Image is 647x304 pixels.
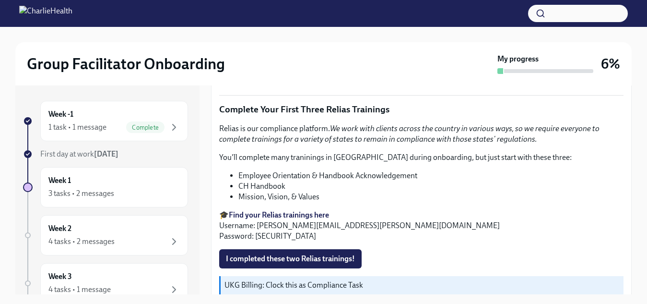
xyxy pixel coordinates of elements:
[94,149,118,158] strong: [DATE]
[48,109,73,120] h6: Week -1
[48,236,115,247] div: 4 tasks • 2 messages
[23,149,188,159] a: First day at work[DATE]
[48,223,71,234] h6: Week 2
[27,54,225,73] h2: Group Facilitator Onboarding
[238,192,623,202] li: Mission, Vision, & Values
[601,55,620,73] h3: 6%
[23,167,188,207] a: Week 13 tasks • 2 messages
[48,188,114,199] div: 3 tasks • 2 messages
[497,54,539,64] strong: My progress
[229,210,329,219] a: Find your Relias trainings here
[219,124,600,144] em: We work with clients across the country in various ways, so we require everyone to complete train...
[224,280,620,291] p: UKG Billing: Clock this as Compliance Task
[40,149,118,158] span: First day at work
[48,271,72,282] h6: Week 3
[23,215,188,255] a: Week 24 tasks • 2 messages
[48,122,106,133] div: 1 task • 1 message
[219,249,362,268] button: I completed these two Relias trainings!
[19,6,72,21] img: CharlieHealth
[238,181,623,192] li: CH Handbook
[23,101,188,141] a: Week -11 task • 1 messageComplete
[126,124,165,131] span: Complete
[23,263,188,304] a: Week 34 tasks • 1 message
[48,175,71,186] h6: Week 1
[219,103,623,116] p: Complete Your First Three Relias Trainings
[48,284,111,295] div: 4 tasks • 1 message
[219,210,623,242] p: 🎓 Username: [PERSON_NAME][EMAIL_ADDRESS][PERSON_NAME][DOMAIN_NAME] Password: [SECURITY_DATA]
[226,254,355,264] span: I completed these two Relias trainings!
[238,170,623,181] li: Employee Orientation & Handbook Acknowledgement
[219,123,623,145] p: Relias is our compliance platform.
[219,152,623,163] p: You'll complete many traninings in [GEOGRAPHIC_DATA] during onboarding, but just start with these...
